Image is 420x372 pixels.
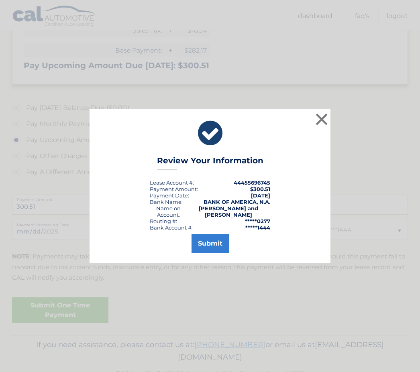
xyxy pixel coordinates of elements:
button: × [314,111,330,127]
div: Bank Name: [150,199,183,205]
div: Payment Amount: [150,186,198,192]
div: Lease Account #: [150,179,194,186]
h3: Review Your Information [157,156,263,170]
div: : [150,192,189,199]
div: Routing #: [150,218,177,224]
div: Bank Account #: [150,224,193,231]
strong: BANK OF AMERICA, N.A. [204,199,270,205]
span: [DATE] [251,192,270,199]
strong: 44455696745 [234,179,270,186]
strong: [PERSON_NAME] and [PERSON_NAME] [199,205,258,218]
button: Submit [192,234,229,253]
span: Payment Date [150,192,188,199]
span: $300.51 [250,186,270,192]
div: Name on Account: [150,205,187,218]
